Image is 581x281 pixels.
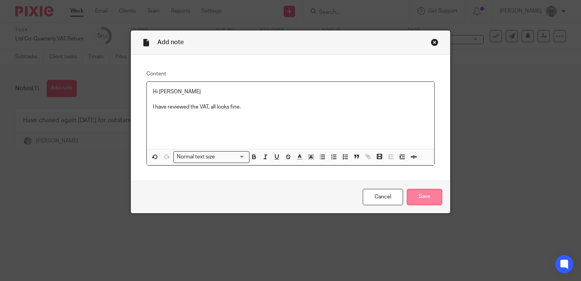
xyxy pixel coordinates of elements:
[217,153,245,161] input: Search for option
[363,189,403,205] a: Cancel
[173,151,249,163] div: Search for option
[407,189,442,205] input: Save
[146,70,435,78] label: Content
[175,153,217,161] span: Normal text size
[157,39,184,45] span: Add note
[153,103,428,111] p: I have reviewed the VAT, all looks fine.
[431,38,438,46] div: Close this dialog window
[153,88,428,96] p: Hi [PERSON_NAME]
